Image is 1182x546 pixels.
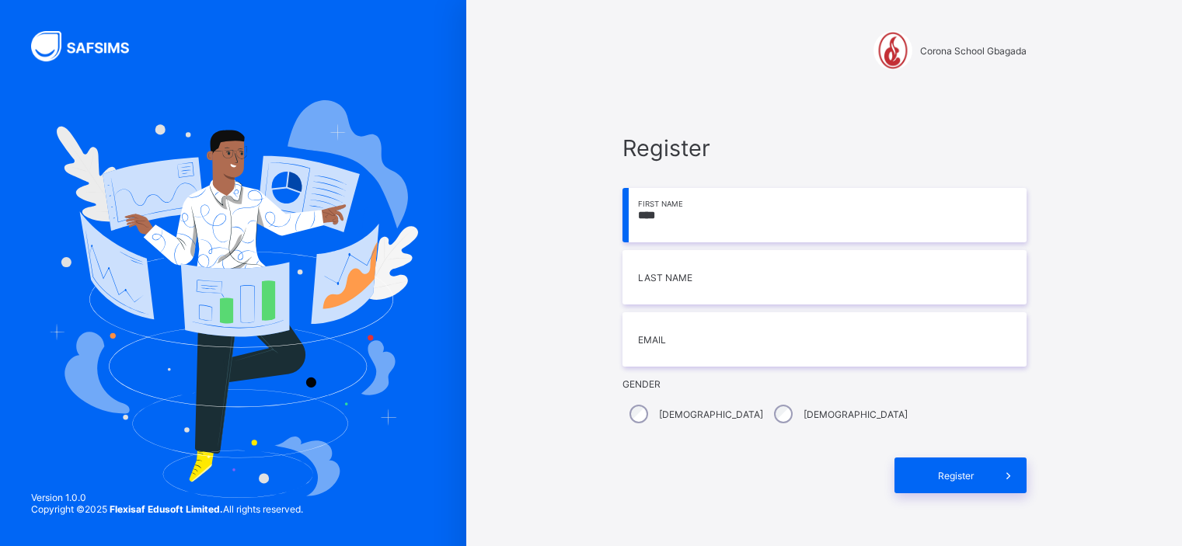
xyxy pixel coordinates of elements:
[110,503,223,515] strong: Flexisaf Edusoft Limited.
[804,409,908,420] label: [DEMOGRAPHIC_DATA]
[48,100,418,498] img: Hero Image
[31,503,303,515] span: Copyright © 2025 All rights reserved.
[922,470,991,482] span: Register
[622,134,1027,162] span: Register
[31,31,148,61] img: SAFSIMS Logo
[31,492,303,503] span: Version 1.0.0
[920,45,1027,57] span: Corona School Gbagada
[659,409,763,420] label: [DEMOGRAPHIC_DATA]
[622,378,1027,390] span: Gender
